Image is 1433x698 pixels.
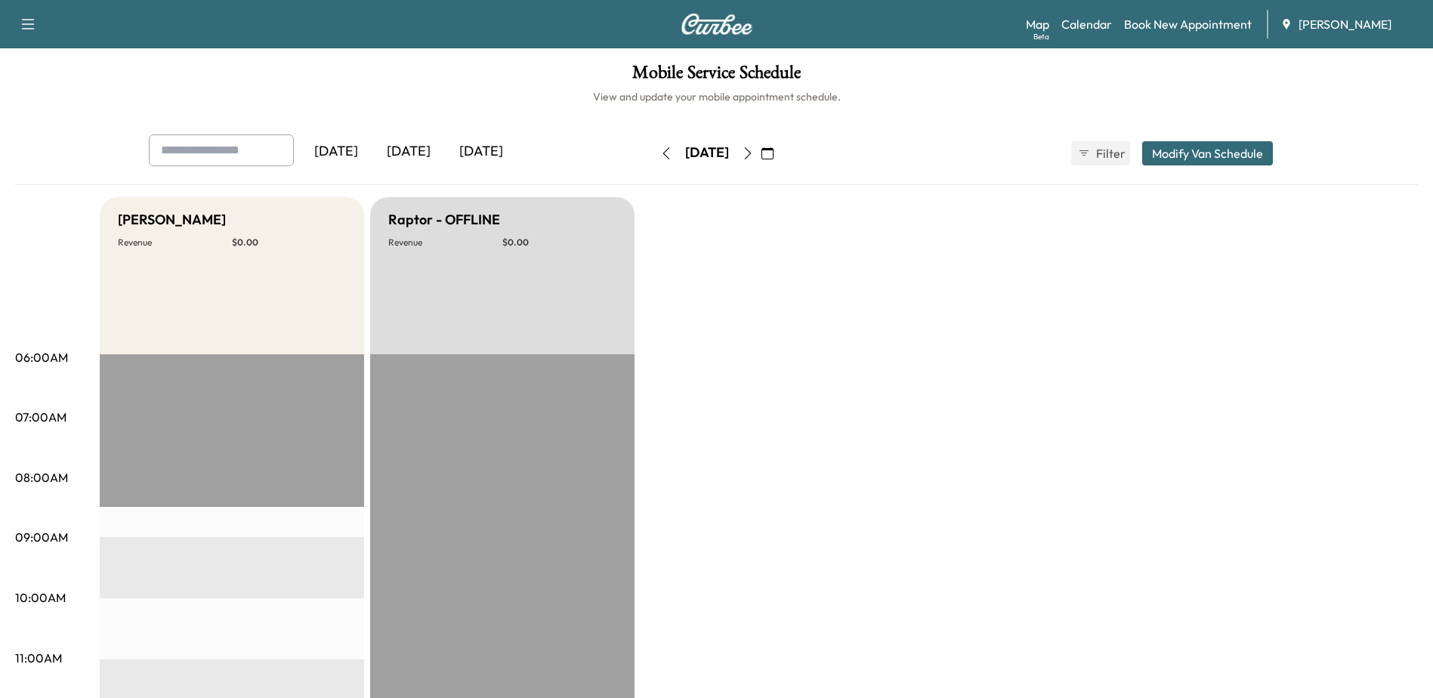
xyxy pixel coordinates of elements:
[1142,141,1273,165] button: Modify Van Schedule
[388,209,500,230] h5: Raptor - OFFLINE
[15,528,68,546] p: 09:00AM
[15,649,62,667] p: 11:00AM
[300,134,372,169] div: [DATE]
[1299,15,1391,33] span: [PERSON_NAME]
[118,209,226,230] h5: [PERSON_NAME]
[15,468,68,486] p: 08:00AM
[445,134,517,169] div: [DATE]
[1033,31,1049,42] div: Beta
[1026,15,1049,33] a: MapBeta
[232,236,346,249] p: $ 0.00
[1071,141,1130,165] button: Filter
[15,588,66,607] p: 10:00AM
[685,144,729,162] div: [DATE]
[1096,144,1123,162] span: Filter
[1124,15,1252,33] a: Book New Appointment
[15,89,1418,104] h6: View and update your mobile appointment schedule.
[15,348,68,366] p: 06:00AM
[388,236,502,249] p: Revenue
[1061,15,1112,33] a: Calendar
[15,63,1418,89] h1: Mobile Service Schedule
[15,408,66,426] p: 07:00AM
[502,236,616,249] p: $ 0.00
[372,134,445,169] div: [DATE]
[681,14,753,35] img: Curbee Logo
[118,236,232,249] p: Revenue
